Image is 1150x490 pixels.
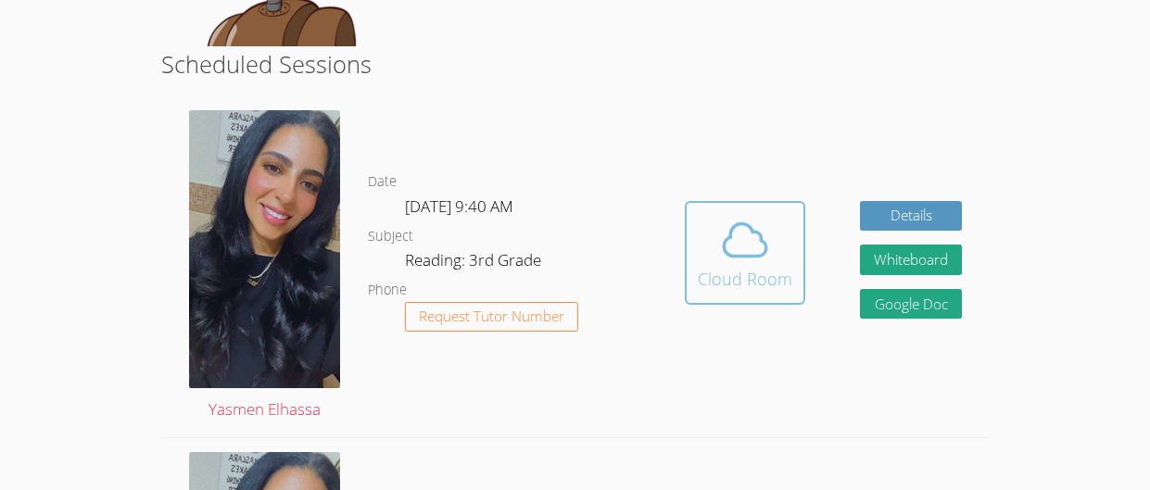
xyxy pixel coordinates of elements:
[189,110,340,388] img: 896FF1E7-46A9-4ACB-91BC-BA5B86F6CA57.jpeg
[405,195,513,217] span: [DATE] 9:40 AM
[368,225,413,248] dt: Subject
[860,201,962,232] a: Details
[860,289,962,320] a: Google Doc
[698,266,792,292] div: Cloud Room
[419,309,564,323] span: Request Tutor Number
[368,170,397,194] dt: Date
[189,110,340,423] a: Yasmen Elhassa
[405,302,578,333] button: Request Tutor Number
[161,46,990,82] h2: Scheduled Sessions
[860,245,962,275] button: Whiteboard
[405,247,545,279] dd: Reading: 3rd Grade
[685,201,805,305] button: Cloud Room
[368,279,407,302] dt: Phone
